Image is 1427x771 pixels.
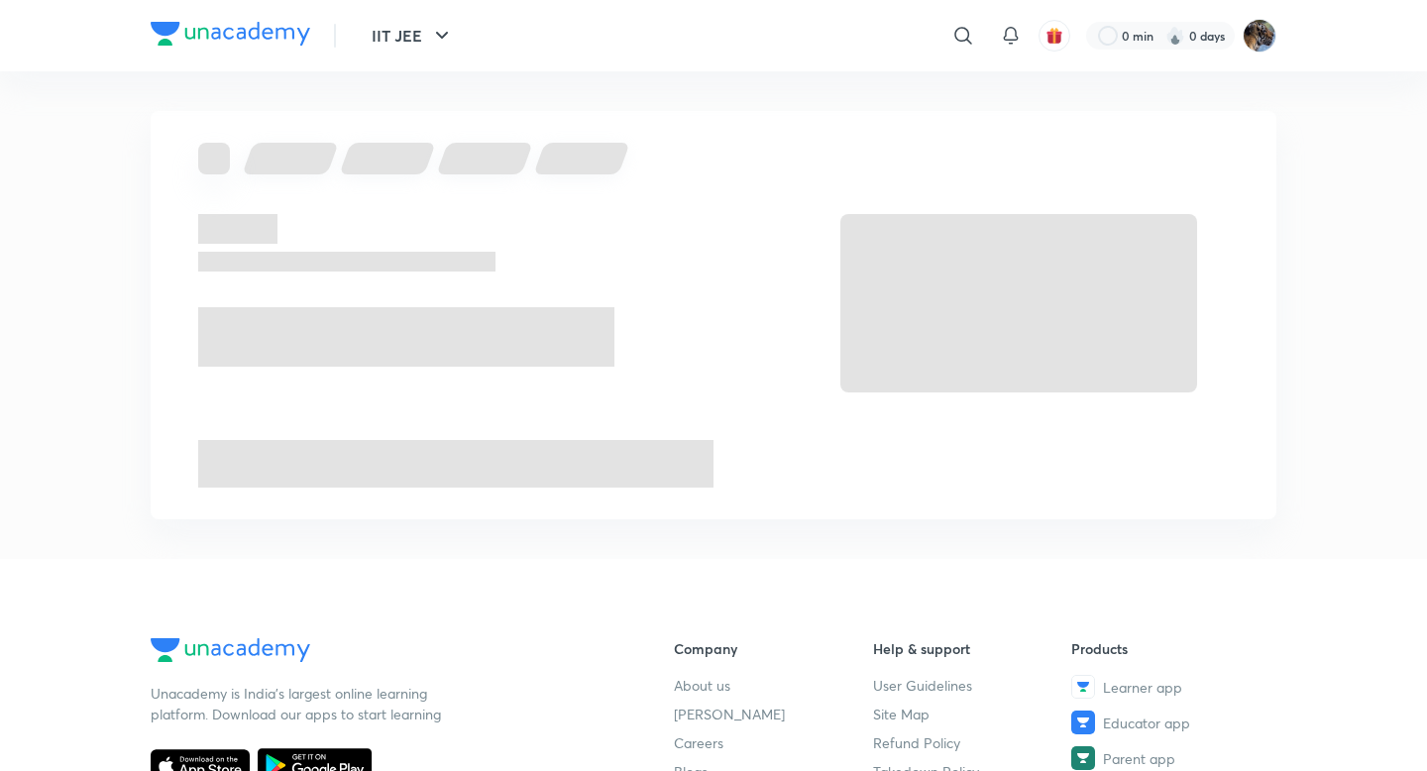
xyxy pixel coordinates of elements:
[1165,26,1185,46] img: streak
[1071,675,1095,699] img: Learner app
[1071,675,1270,699] a: Learner app
[1103,713,1190,733] span: Educator app
[1039,20,1070,52] button: avatar
[151,683,448,724] p: Unacademy is India’s largest online learning platform. Download our apps to start learning
[1243,19,1276,53] img: Chayan Mehta
[873,704,1072,724] a: Site Map
[873,638,1072,659] h6: Help & support
[360,16,466,55] button: IIT JEE
[151,638,310,662] img: Company Logo
[674,732,873,753] a: Careers
[1071,638,1270,659] h6: Products
[1045,27,1063,45] img: avatar
[674,732,723,753] span: Careers
[1103,677,1182,698] span: Learner app
[151,22,310,46] img: Company Logo
[151,638,610,667] a: Company Logo
[1103,748,1175,769] span: Parent app
[1071,711,1270,734] a: Educator app
[1071,746,1270,770] a: Parent app
[873,675,1072,696] a: User Guidelines
[873,732,1072,753] a: Refund Policy
[151,22,310,51] a: Company Logo
[1071,746,1095,770] img: Parent app
[674,638,873,659] h6: Company
[674,675,873,696] a: About us
[674,704,873,724] a: [PERSON_NAME]
[1071,711,1095,734] img: Educator app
